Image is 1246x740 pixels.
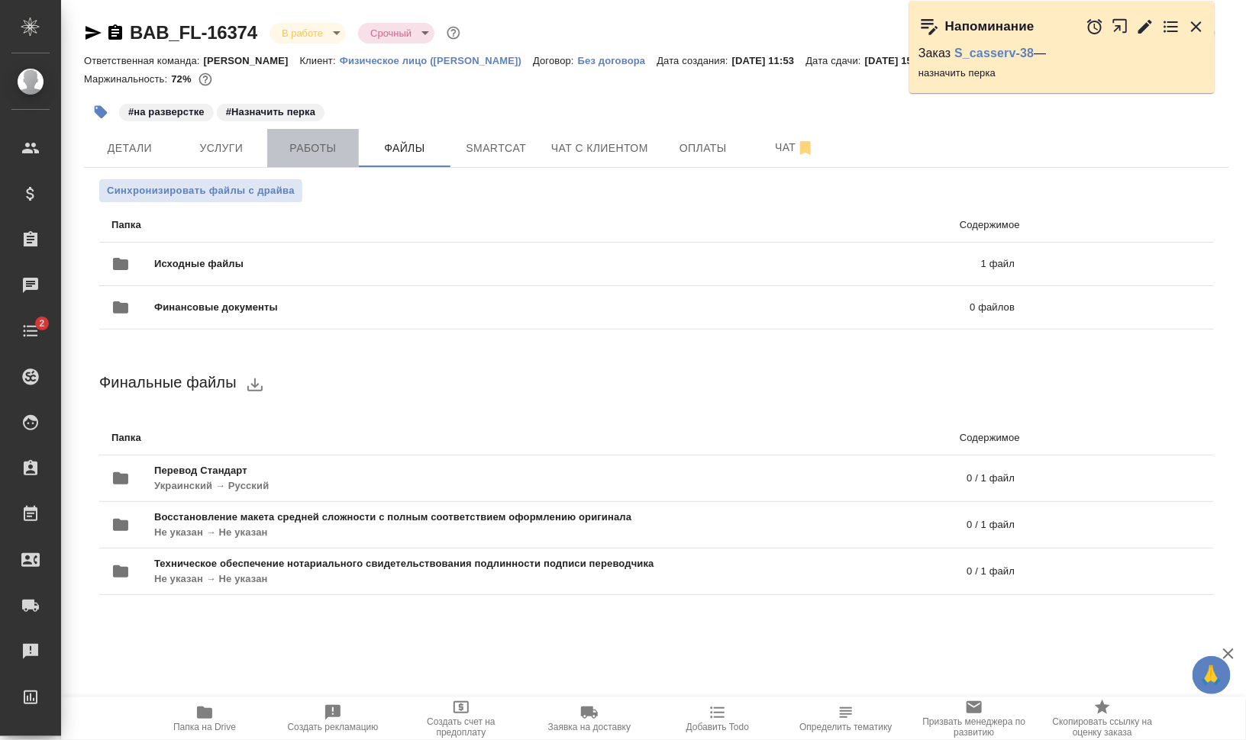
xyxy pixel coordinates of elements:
button: В работе [277,27,328,40]
p: назначить перка [918,66,1206,81]
button: Скопировать ссылку [106,24,124,42]
span: Оплаты [667,139,740,158]
button: folder [102,289,139,326]
button: folder [102,246,139,282]
p: Заказ — [918,46,1206,61]
button: Добавить тэг [84,95,118,129]
span: Создать рекламацию [288,722,379,732]
span: Перевод Стандарт [154,463,618,478]
p: [PERSON_NAME] [204,55,300,66]
p: Папка [111,217,550,233]
div: В работе [270,23,346,43]
p: Напоминание [945,19,1035,34]
p: Папка [111,430,550,446]
p: 0 файлов [624,300,1015,315]
span: Скопировать ссылку на оценку заказа [1047,716,1157,738]
div: В работе [358,23,434,43]
button: Доп статусы указывают на важность/срочность заказа [444,23,463,43]
button: Отложить [1086,18,1104,36]
p: 0 / 1 файл [618,471,1015,486]
a: Физическое лицо ([PERSON_NAME]) [340,53,533,66]
span: Услуги [185,139,258,158]
button: folder [102,553,139,590]
button: folder [102,460,139,497]
p: 1 файл [612,256,1015,272]
p: Содержимое [550,217,1020,233]
button: Срочный [366,27,416,40]
span: на разверстке [118,105,215,117]
button: Редактировать [1136,18,1154,36]
span: Призвать менеджера по развитию [919,716,1029,738]
button: Добавить Todo [654,697,782,740]
p: Не указан → Не указан [154,525,799,540]
a: BAB_FL-16374 [130,22,257,43]
p: Украинский → Русский [154,478,618,494]
button: Скопировать ссылку для ЯМессенджера [84,24,102,42]
p: [DATE] 15:00 [865,55,939,66]
button: 🙏 [1193,656,1231,694]
a: Без договора [578,53,657,66]
button: Открыть в новой вкладке [1112,10,1129,43]
button: Закрыть [1187,18,1206,36]
span: Исходные файлы [154,256,612,272]
span: Финансовые документы [154,300,624,315]
p: Дата сдачи: [806,55,865,66]
button: Перейти в todo [1162,18,1180,36]
button: Определить тематику [782,697,910,740]
p: Без договора [578,55,657,66]
svg: Отписаться [796,139,815,157]
p: Физическое лицо ([PERSON_NAME]) [340,55,533,66]
button: 2160.00 RUB; [195,69,215,89]
span: 🙏 [1199,659,1225,691]
button: Создать счет на предоплату [397,697,525,740]
span: Восстановление макета средней сложности с полным соответствием оформлению оригинала [154,510,799,525]
span: Папка на Drive [173,722,236,732]
p: Клиент: [300,55,340,66]
p: Договор: [533,55,578,66]
span: Smartcat [460,139,533,158]
span: Заявка на доставку [548,722,631,732]
button: Заявка на доставку [525,697,654,740]
p: Дата создания: [657,55,731,66]
p: 0 / 1 файл [799,517,1015,532]
span: Финальные файлы [99,374,237,391]
button: folder [102,507,139,543]
span: Работы [276,139,350,158]
button: Создать рекламацию [269,697,397,740]
span: Определить тематику [799,722,892,732]
p: #Назначить перка [226,105,315,120]
p: Маржинальность: [84,73,171,85]
p: 0 / 1 файл [811,564,1015,579]
span: Чат [758,138,831,157]
p: Не указан → Не указан [154,571,811,587]
span: Файлы [368,139,441,158]
a: 2 [4,312,57,350]
span: Создать счет на предоплату [406,716,516,738]
button: Папка на Drive [140,697,269,740]
span: Техническое обеспечение нотариального свидетельствования подлинности подписи переводчика [154,556,811,571]
span: 2 [30,316,53,331]
p: [DATE] 11:53 [732,55,806,66]
button: download [237,366,273,403]
p: #на разверстке [128,105,205,120]
p: 72% [171,73,195,85]
a: S_casserv-38 [954,47,1034,60]
span: Детали [93,139,166,158]
button: Скопировать ссылку на оценку заказа [1038,697,1167,740]
span: Добавить Todo [686,722,749,732]
p: Ответственная команда: [84,55,204,66]
button: Призвать менеджера по развитию [910,697,1038,740]
button: Синхронизировать файлы с драйва [99,179,302,202]
p: Содержимое [550,430,1020,446]
span: Чат с клиентом [551,139,648,158]
span: Синхронизировать файлы с драйва [107,183,295,198]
